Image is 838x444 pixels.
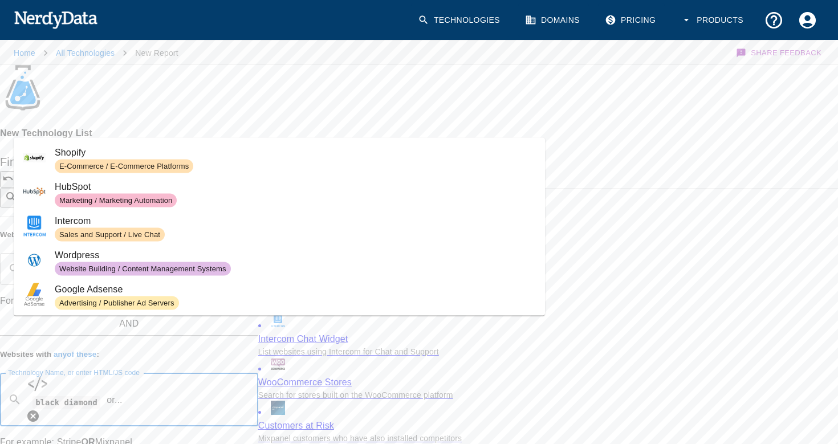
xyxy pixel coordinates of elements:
[32,396,100,408] code: black diamond
[55,195,177,206] span: Marketing / Marketing Automation
[258,334,348,344] span: Intercom Chat Widget
[26,373,107,426] div: black diamond
[14,48,35,58] a: Home
[757,3,791,37] button: Support and Documentation
[518,3,589,37] a: Domains
[55,214,536,228] span: Intercom
[258,377,352,387] span: WooCommerce Stores
[55,249,536,262] span: Wordpress
[258,401,463,444] a: Customers at RiskMixpanel customers who have also installed competitors
[411,3,509,37] a: Technologies
[112,319,145,328] span: AND
[14,8,97,31] img: NerdyData.com
[56,48,115,58] a: All Technologies
[258,389,463,401] p: Search for stores built on the WooCommerce platform
[55,146,536,160] span: Shopify
[55,230,165,241] span: Sales and Support / Live Chat
[55,298,179,309] span: Advertising / Publisher Ad Servers
[258,357,463,401] a: WooCommerce StoresSearch for stores built on the WooCommerce platform
[54,350,96,359] b: any of these
[791,3,824,37] button: Account Settings
[55,283,536,296] span: Google Adsense
[258,421,334,430] span: Customers at Risk
[55,161,193,172] span: E-Commerce / E-Commerce Platforms
[674,3,752,37] button: Products
[55,180,536,194] span: HubSpot
[14,42,178,64] nav: breadcrumb
[107,393,122,406] p: or ...
[135,47,178,59] p: New Report
[734,42,824,64] button: Share Feedback
[8,368,140,377] label: Technology Name, or enter HTML/JS code
[598,3,665,37] a: Pricing
[258,314,463,357] a: Intercom Chat WidgetList websites using Intercom for Chat and Support
[258,433,463,444] p: Mixpanel customers who have also installed competitors
[55,264,231,275] span: Website Building / Content Management Systems
[258,346,463,357] p: List websites using Intercom for Chat and Support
